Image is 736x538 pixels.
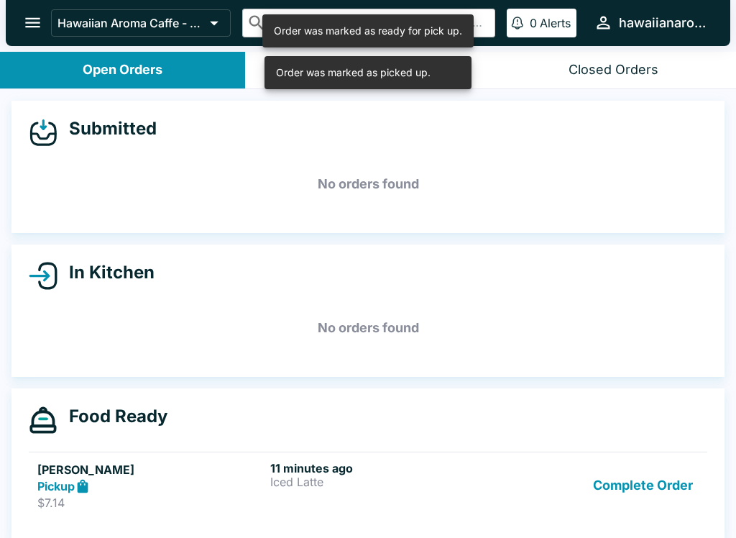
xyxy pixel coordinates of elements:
p: 0 [530,16,537,30]
div: Closed Orders [569,62,658,78]
p: $7.14 [37,496,264,510]
h5: No orders found [29,158,707,210]
button: Hawaiian Aroma Caffe - Waikiki Beachcomber [51,9,231,37]
h5: [PERSON_NAME] [37,461,264,478]
button: hawaiianaromacaffe [588,7,713,38]
button: open drawer [14,4,51,41]
h5: No orders found [29,302,707,354]
h4: In Kitchen [57,262,155,283]
strong: Pickup [37,479,75,493]
p: Alerts [540,16,571,30]
a: [PERSON_NAME]Pickup$7.1411 minutes agoIced LatteComplete Order [29,452,707,519]
h6: 11 minutes ago [270,461,497,475]
p: Hawaiian Aroma Caffe - Waikiki Beachcomber [57,16,204,30]
div: Order was marked as ready for pick up. [274,19,462,43]
p: Iced Latte [270,475,497,488]
div: Open Orders [83,62,162,78]
h4: Food Ready [57,406,167,427]
h4: Submitted [57,118,157,140]
div: Order was marked as picked up. [276,60,431,85]
button: Complete Order [587,461,699,511]
div: hawaiianaromacaffe [619,14,707,32]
